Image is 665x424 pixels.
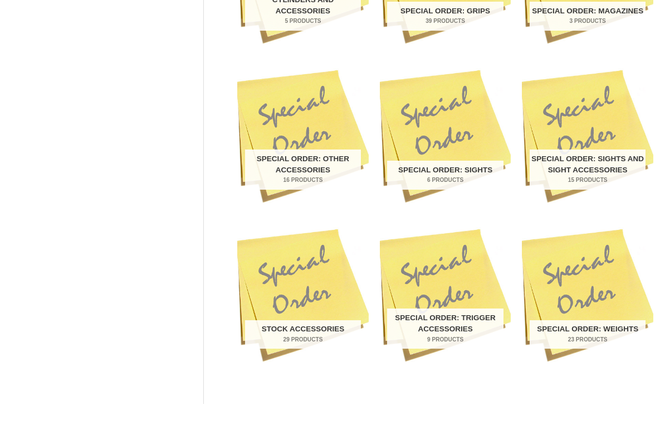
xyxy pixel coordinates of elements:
[387,2,503,31] h2: Special Order: Grips
[530,335,646,344] mark: 23 Products
[245,176,361,184] mark: 16 Products
[380,224,511,363] a: Visit product category Special Order: Trigger Accessories
[530,2,646,31] h2: Special Order: Magazines
[245,150,361,190] h2: Special Order: Other Accessories
[530,176,646,184] mark: 15 Products
[237,224,369,363] a: Visit product category Stock Accessories
[245,335,361,344] mark: 29 Products
[387,335,503,344] mark: 9 Products
[522,65,653,204] img: Special Order: Sights and Sight Accessories
[387,309,503,349] h2: Special Order: Trigger Accessories
[237,65,369,204] a: Visit product category Special Order: Other Accessories
[530,150,646,190] h2: Special Order: Sights and Sight Accessories
[530,17,646,25] mark: 3 Products
[522,224,653,363] a: Visit product category Special Order: Weights
[522,65,653,204] a: Visit product category Special Order: Sights and Sight Accessories
[380,65,511,204] img: Special Order: Sights
[530,320,646,349] h2: Special Order: Weights
[387,161,503,190] h2: Special Order: Sights
[387,176,503,184] mark: 6 Products
[237,65,369,204] img: Special Order: Other Accessories
[245,320,361,349] h2: Stock Accessories
[380,65,511,204] a: Visit product category Special Order: Sights
[387,17,503,25] mark: 39 Products
[522,224,653,363] img: Special Order: Weights
[245,17,361,25] mark: 5 Products
[380,224,511,363] img: Special Order: Trigger Accessories
[237,224,369,363] img: Stock Accessories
